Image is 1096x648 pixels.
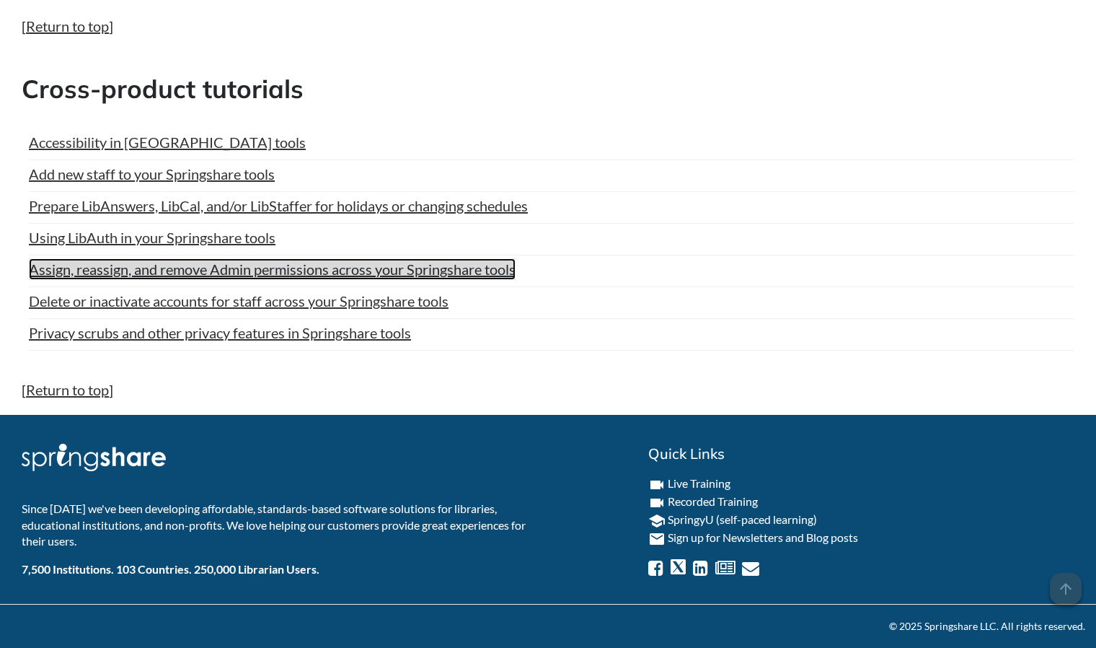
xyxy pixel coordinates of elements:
a: SpringyU (self-paced learning) [668,512,817,526]
a: Accessibility in [GEOGRAPHIC_DATA] tools [29,131,306,153]
a: Return to top [26,381,109,398]
p: [ ] [22,16,1074,36]
i: email [648,530,666,548]
p: Since [DATE] we've been developing affordable, standards-based software solutions for libraries, ... [22,501,537,549]
a: arrow_upward [1050,574,1082,592]
a: Assign, reassign, and remove Admin permissions across your Springshare tools [29,258,516,280]
a: Privacy scrubs and other privacy features in Springshare tools [29,322,411,343]
b: 7,500 Institutions. 103 Countries. 250,000 Librarian Users. [22,562,319,576]
a: Return to top [26,17,109,35]
a: Add new staff to your Springshare tools [29,163,275,185]
h2: Quick Links [648,444,1074,464]
i: videocam [648,494,666,512]
span: arrow_upward [1050,573,1082,605]
div: © 2025 Springshare LLC. All rights reserved. [11,619,1085,634]
i: videocam [648,476,666,494]
a: Live Training [668,476,730,490]
a: Using LibAuth in your Springshare tools [29,227,275,248]
img: Springshare [22,444,166,471]
a: Recorded Training [668,494,758,508]
h2: Cross-product tutorials [22,71,1074,107]
p: [ ] [22,380,1074,400]
a: Sign up for Newsletters and Blog posts [668,530,858,544]
i: school [648,512,666,530]
a: Prepare LibAnswers, LibCal, and/or LibStaffer for holidays or changing schedules [29,195,528,216]
a: Delete or inactivate accounts for staff across your Springshare tools [29,290,448,312]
